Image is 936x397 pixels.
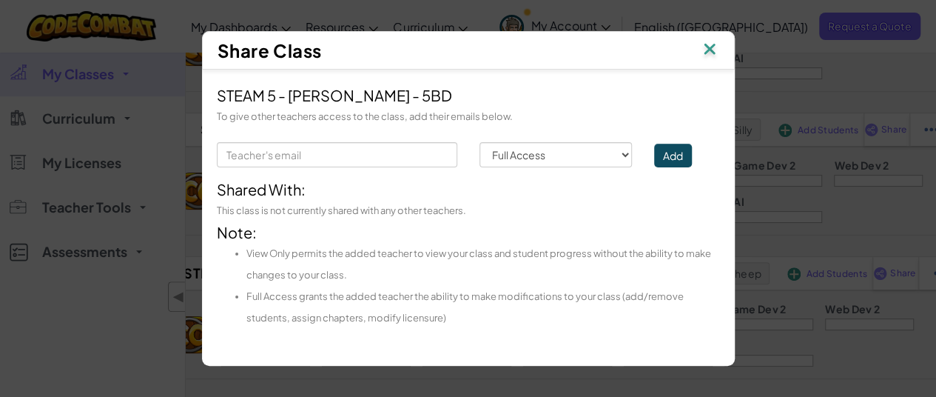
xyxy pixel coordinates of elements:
[217,106,720,127] div: To give other teachers access to the class, add their emails below.
[700,39,719,61] img: IconClose.svg
[246,243,720,286] li: View Only permits the added teacher to view your class and student progress without the ability t...
[217,221,720,329] div: Note:
[217,179,720,200] div: Shared With:
[246,286,720,329] li: Full Access grants the added teacher the ability to make modifications to your class (add/remove ...
[217,142,457,167] input: Teacher's email
[217,84,720,106] div: STEAM 5 - [PERSON_NAME] - 5BD
[654,144,692,167] button: Add
[218,39,322,61] span: Share Class
[217,200,720,221] div: This class is not currently shared with any other teachers.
